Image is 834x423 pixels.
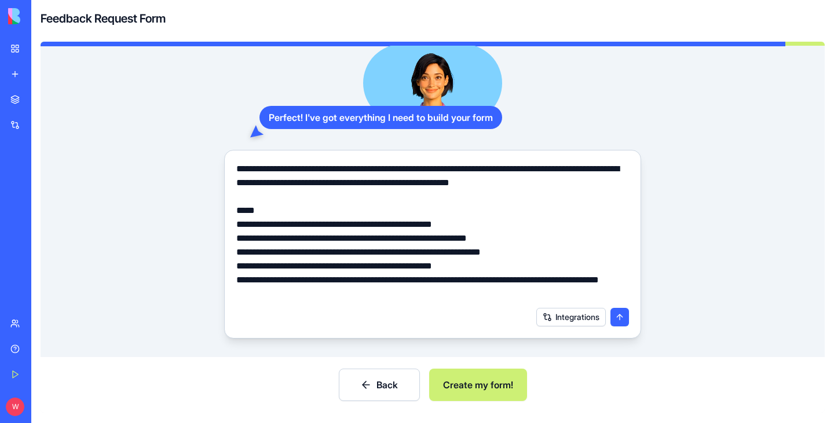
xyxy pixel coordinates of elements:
[259,106,502,129] div: Perfect! I've got everything I need to build your form
[6,398,24,416] span: W
[41,10,166,27] h4: Feedback Request Form
[429,369,527,401] button: Create my form!
[8,8,80,24] img: logo
[339,369,420,401] button: Back
[536,308,606,326] button: Integrations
